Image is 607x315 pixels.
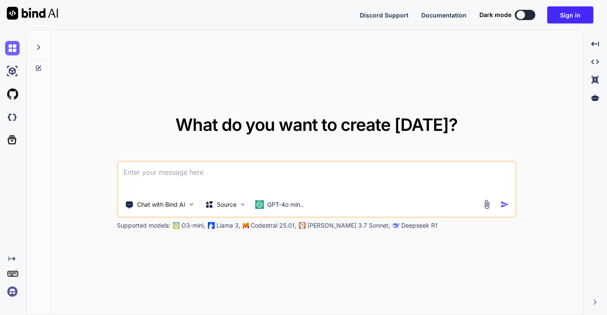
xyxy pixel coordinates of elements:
p: Deepseek R1 [401,221,438,230]
p: Codestral 25.01, [251,221,296,230]
button: Documentation [421,11,467,20]
p: Source [217,200,236,209]
p: GPT-4o min.. [267,200,303,209]
img: GPT-4o mini [255,200,264,209]
img: Pick Tools [188,201,195,208]
p: [PERSON_NAME] 3.7 Sonnet, [307,221,390,230]
span: Documentation [421,12,467,19]
span: Discord Support [360,12,409,19]
img: Mistral-AI [243,223,249,228]
img: Llama2 [208,222,215,229]
img: claude [299,222,306,229]
span: Dark mode [479,11,511,19]
p: Chat with Bind AI [137,200,185,209]
img: githubLight [5,87,20,101]
img: chat [5,41,20,55]
button: Sign in [547,6,593,23]
span: What do you want to create [DATE]? [175,114,458,135]
button: Discord Support [360,11,409,20]
p: Llama 3, [216,221,240,230]
img: GPT-4 [173,222,180,229]
img: signin [5,284,20,299]
p: Supported models: [117,221,170,230]
img: icon [500,200,509,209]
img: claude [393,222,400,229]
img: Pick Models [239,201,246,208]
p: O3-mini, [181,221,205,230]
img: attachment [482,199,492,209]
img: ai-studio [5,64,20,78]
img: darkCloudIdeIcon [5,110,20,124]
img: Bind AI [7,7,58,20]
